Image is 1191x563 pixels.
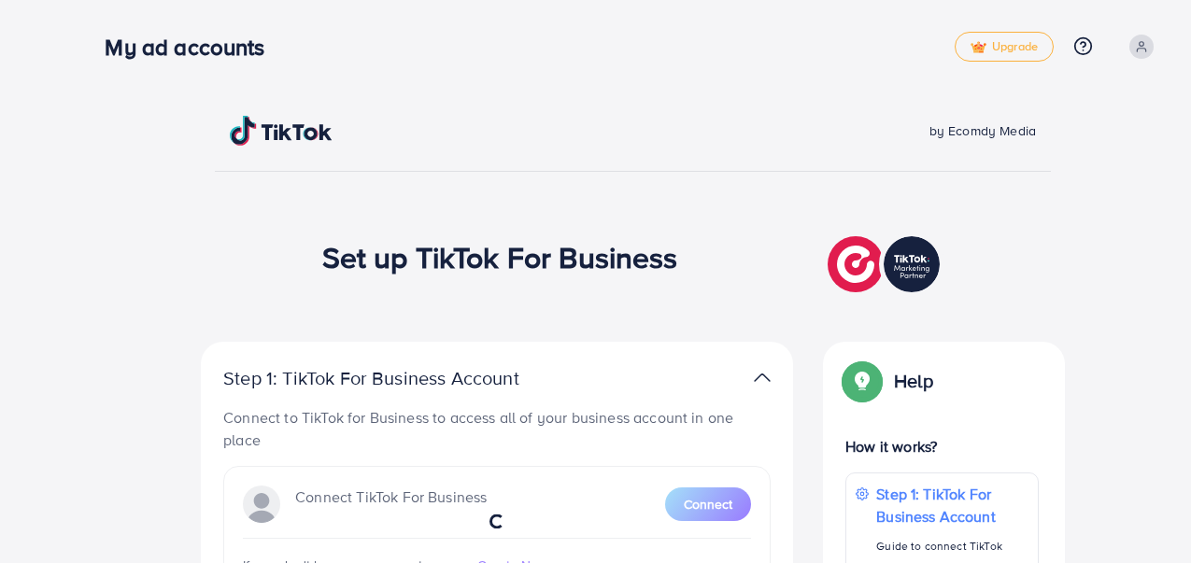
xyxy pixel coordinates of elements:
p: Help [894,370,933,392]
img: TikTok partner [828,232,944,297]
h1: Set up TikTok For Business [322,239,678,274]
h3: My ad accounts [105,34,279,61]
p: How it works? [845,435,1039,457]
p: Step 1: TikTok For Business Account [223,367,578,389]
span: Upgrade [971,40,1038,54]
img: TikTok partner [754,364,771,391]
img: TikTok [230,116,333,146]
img: tick [971,41,986,54]
p: Step 1: TikTok For Business Account [876,483,1028,528]
span: by Ecomdy Media [929,121,1036,140]
a: tickUpgrade [955,32,1054,62]
img: Popup guide [845,364,879,398]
